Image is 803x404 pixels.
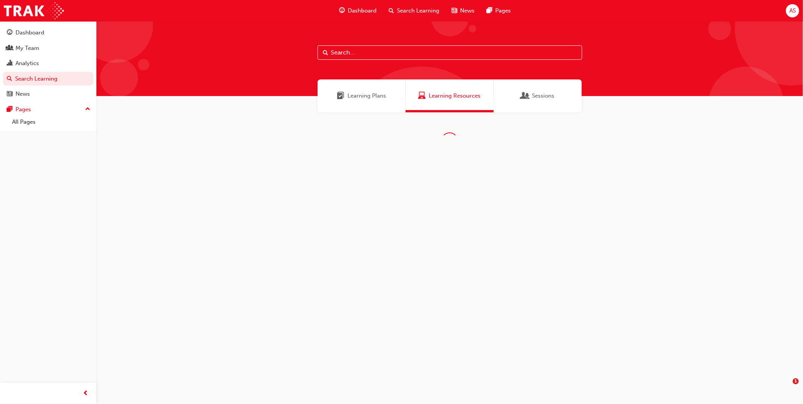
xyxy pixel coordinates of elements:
span: 1 [793,378,799,384]
span: Pages [495,6,511,15]
a: Dashboard [3,26,93,40]
span: Sessions [521,92,529,100]
a: SessionsSessions [494,79,582,112]
span: guage-icon [339,6,345,16]
span: prev-icon [83,389,89,398]
span: guage-icon [7,30,12,36]
div: Dashboard [16,28,44,37]
a: Learning PlansLearning Plans [318,79,406,112]
button: Pages [3,103,93,117]
input: Search... [318,45,582,60]
a: pages-iconPages [481,3,517,19]
span: AS [789,6,796,15]
span: pages-icon [7,106,12,113]
a: Search Learning [3,72,93,86]
span: Learning Resources [419,92,426,100]
div: News [16,90,30,98]
button: AS [786,4,799,17]
span: Learning Plans [337,92,344,100]
a: Analytics [3,56,93,70]
span: search-icon [389,6,394,16]
span: news-icon [451,6,457,16]
span: Search Learning [397,6,439,15]
span: Dashboard [348,6,377,15]
span: news-icon [7,91,12,98]
span: Search [323,48,329,57]
div: Pages [16,105,31,114]
span: Learning Plans [347,92,386,100]
div: Analytics [16,59,39,68]
a: All Pages [9,116,93,128]
a: news-iconNews [445,3,481,19]
a: Learning ResourcesLearning Resources [406,79,494,112]
a: My Team [3,41,93,55]
span: people-icon [7,45,12,52]
span: search-icon [7,76,12,82]
span: pages-icon [487,6,492,16]
img: Trak [4,2,64,19]
span: up-icon [85,104,90,114]
a: search-iconSearch Learning [383,3,445,19]
iframe: Intercom live chat [777,378,795,396]
span: Learning Resources [429,92,481,100]
span: Sessions [532,92,554,100]
button: DashboardMy TeamAnalyticsSearch LearningNews [3,24,93,103]
a: guage-iconDashboard [333,3,383,19]
span: News [460,6,474,15]
span: chart-icon [7,60,12,67]
a: News [3,87,93,101]
div: My Team [16,44,39,53]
